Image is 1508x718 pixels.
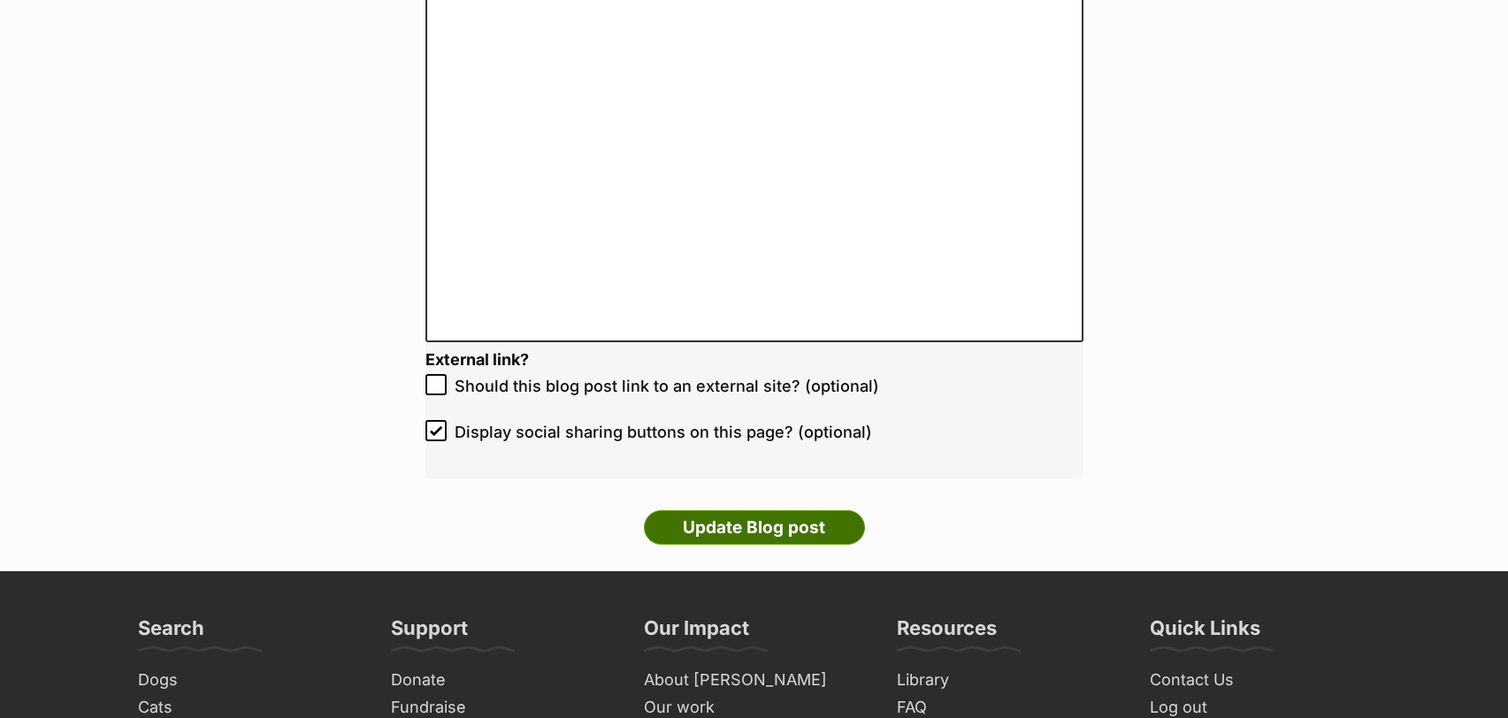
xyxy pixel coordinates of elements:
a: About [PERSON_NAME] [637,667,872,694]
label: External link? [425,351,529,370]
span: Should this blog post link to an external site? (optional) [455,374,879,398]
h3: Support [391,615,468,651]
span: Display social sharing buttons on this page? (optional) [455,420,872,444]
a: Dogs [131,667,366,694]
input: Update Blog post [644,510,865,546]
h3: Search [138,615,204,651]
h3: Quick Links [1150,615,1260,651]
h3: Resources [897,615,997,651]
a: Library [890,667,1125,694]
a: Donate [384,667,619,694]
p: Through [PERSON_NAME]'s Safe and Sound Pets program, together, we’re working towards preventing 1... [18,327,639,401]
p: 7,785 pets were marked as adopted by 64 councils on the PetRescue platform in the [DATE]-[DATE] f... [18,199,639,254]
a: PetRescue’s adoption platform [162,86,318,99]
a: Contact Us [1143,667,1378,694]
p: [PERSON_NAME]’s Safe and Sound Pets community includes council facilities across the country who ... [18,150,639,187]
h3: Our Impact [644,615,749,651]
h3: Collaboration for Impact [18,297,639,313]
h3: Saving lives by giving councils, vets and shelters the tools to rehome pets directly. [18,18,639,34]
p: Getting more councils on board using PetRescue's free adoption platform as a rehoming pathway is ... [18,47,639,139]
